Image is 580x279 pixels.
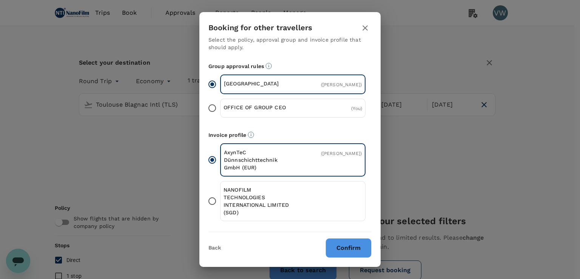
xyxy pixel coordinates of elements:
button: Back [208,245,221,251]
p: Group approval rules [208,62,372,70]
p: [GEOGRAPHIC_DATA] [224,80,293,87]
h3: Booking for other travellers [208,23,312,32]
span: ( [PERSON_NAME] ) [321,82,362,87]
p: AxynTeC Dünnschichttechnik GmbH (EUR) [224,149,293,171]
p: OFFICE OF GROUP CEO [224,104,293,111]
button: Confirm [325,238,372,258]
p: NANOFILM TECHNOLOGIES INTERNATIONAL LIMITED (SGD) [224,186,293,216]
svg: The payment currency and company information are based on the selected invoice profile. [248,132,254,138]
span: ( You ) [351,106,362,111]
span: ( [PERSON_NAME] ) [321,151,362,156]
p: Select the policy, approval group and invoice profile that should apply. [208,36,372,51]
svg: Default approvers or custom approval rules (if available) are based on the user group. [265,63,272,69]
p: Invoice profile [208,131,372,139]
